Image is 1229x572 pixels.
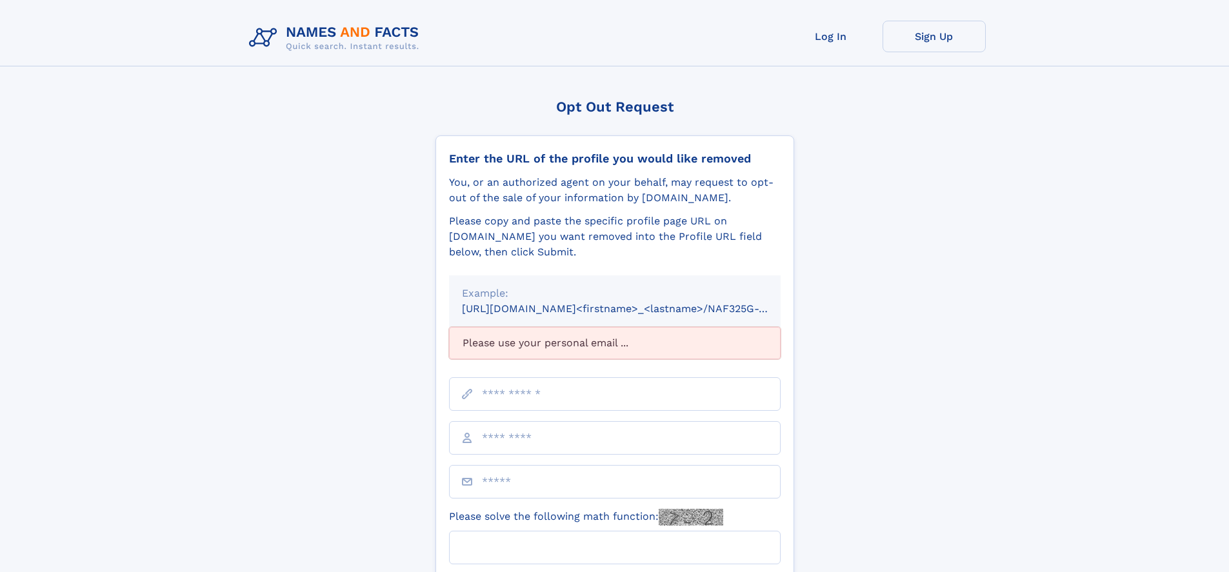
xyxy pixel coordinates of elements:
div: Please use your personal email ... [449,327,781,359]
label: Please solve the following math function: [449,509,723,526]
a: Sign Up [883,21,986,52]
div: Opt Out Request [435,99,794,115]
div: Enter the URL of the profile you would like removed [449,152,781,166]
a: Log In [779,21,883,52]
small: [URL][DOMAIN_NAME]<firstname>_<lastname>/NAF325G-xxxxxxxx [462,302,805,315]
img: Logo Names and Facts [244,21,430,55]
div: Please copy and paste the specific profile page URL on [DOMAIN_NAME] you want removed into the Pr... [449,213,781,260]
div: You, or an authorized agent on your behalf, may request to opt-out of the sale of your informatio... [449,175,781,206]
div: Example: [462,286,768,301]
